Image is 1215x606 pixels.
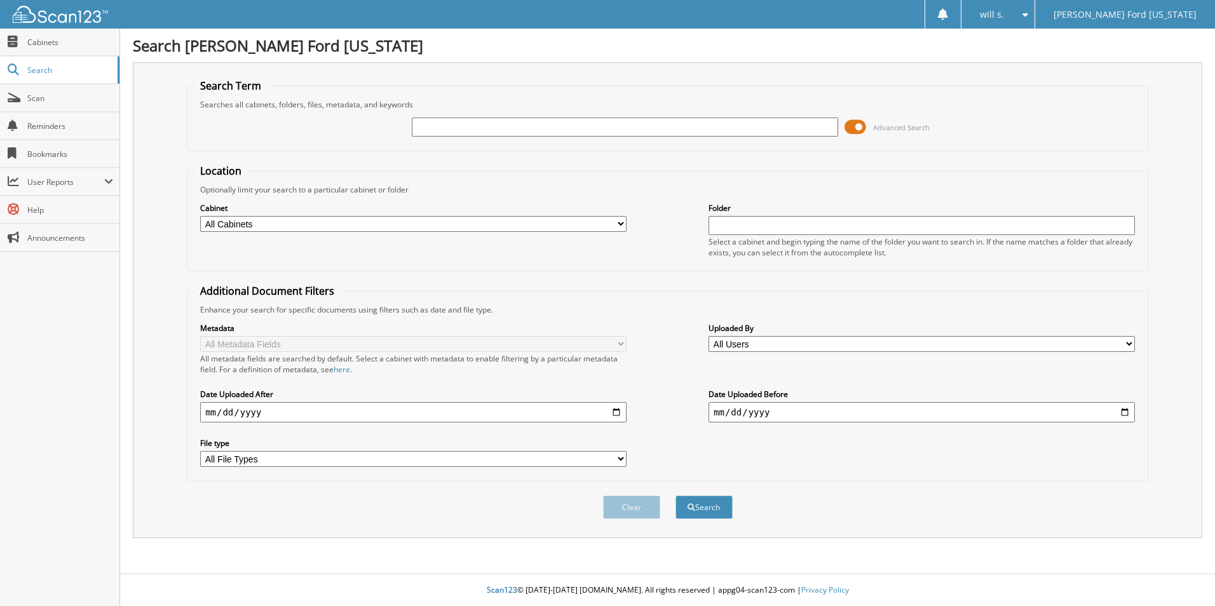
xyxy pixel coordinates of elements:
span: Announcements [27,232,113,243]
label: Folder [709,203,1135,213]
iframe: Chat Widget [1151,545,1215,606]
legend: Additional Document Filters [194,284,341,298]
span: Help [27,205,113,215]
img: scan123-logo-white.svg [13,6,108,23]
div: All metadata fields are searched by default. Select a cabinet with metadata to enable filtering b... [200,353,627,375]
div: © [DATE]-[DATE] [DOMAIN_NAME]. All rights reserved | appg04-scan123-com | [120,575,1215,606]
span: will s. [980,11,1004,18]
input: end [709,402,1135,422]
span: [PERSON_NAME] Ford [US_STATE] [1054,11,1197,18]
label: File type [200,438,627,448]
span: Scan123 [487,584,517,595]
span: Scan [27,93,113,104]
input: start [200,402,627,422]
div: Enhance your search for specific documents using filters such as date and file type. [194,304,1141,315]
div: Searches all cabinets, folders, files, metadata, and keywords [194,99,1141,110]
span: User Reports [27,177,104,187]
button: Search [675,495,733,519]
label: Cabinet [200,203,627,213]
div: Select a cabinet and begin typing the name of the folder you want to search in. If the name match... [709,236,1135,258]
a: Privacy Policy [801,584,849,595]
span: Cabinets [27,37,113,48]
span: Bookmarks [27,149,113,159]
a: here [334,364,350,375]
span: Reminders [27,121,113,131]
span: Search [27,65,111,76]
legend: Location [194,164,248,178]
button: Clear [603,495,660,519]
label: Date Uploaded Before [709,389,1135,400]
label: Date Uploaded After [200,389,627,400]
legend: Search Term [194,79,268,93]
h1: Search [PERSON_NAME] Ford [US_STATE] [133,35,1202,56]
div: Optionally limit your search to a particular cabinet or folder [194,184,1141,195]
span: Advanced Search [873,123,930,132]
label: Metadata [200,323,627,333]
label: Uploaded By [709,323,1135,333]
